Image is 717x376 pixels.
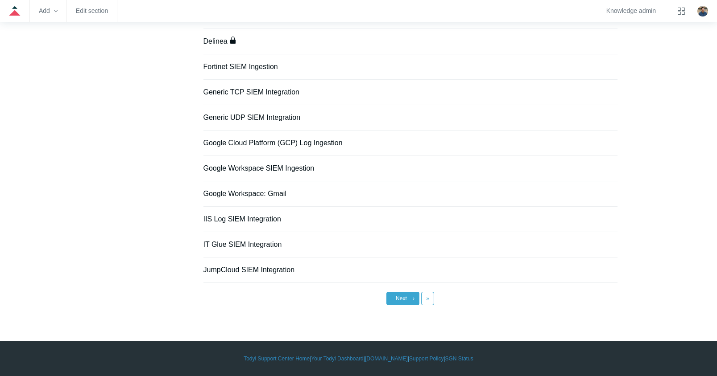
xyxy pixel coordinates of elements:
[386,292,419,305] a: Next
[203,215,281,223] a: IIS Log SIEM Integration
[311,355,363,363] a: Your Todyl Dashboard
[76,8,108,13] a: Edit section
[203,114,301,121] a: Generic UDP SIEM Integration
[606,8,656,13] a: Knowledge admin
[100,355,618,363] div: | | | |
[426,295,429,302] span: »
[445,355,473,363] a: SGN Status
[203,139,343,147] a: Google Cloud Platform (GCP) Log Ingestion
[203,164,315,172] a: Google Workspace SIEM Ingestion
[203,88,300,96] a: Generic TCP SIEM Integration
[203,241,282,248] a: IT Glue SIEM Integration
[409,355,443,363] a: Support Policy
[697,6,708,16] zd-hc-trigger: Click your profile icon to open the profile menu
[203,266,295,274] a: JumpCloud SIEM Integration
[203,63,278,70] a: Fortinet SIEM Ingestion
[244,355,310,363] a: Todyl Support Center Home
[39,8,58,13] zd-hc-trigger: Add
[413,295,414,302] span: ›
[203,37,228,45] a: Delinea
[229,37,236,44] svg: Only visible to agents and admins
[365,355,408,363] a: [DOMAIN_NAME]
[697,6,708,16] img: user avatar
[203,190,286,197] a: Google Workspace: Gmail
[396,295,407,302] span: Next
